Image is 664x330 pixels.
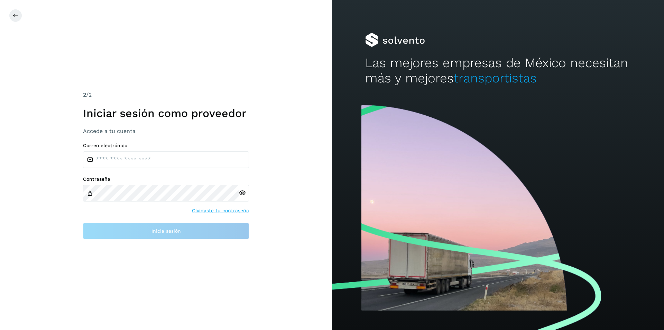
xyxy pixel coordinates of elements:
[83,91,86,98] span: 2
[192,207,249,214] a: Olvidaste tu contraseña
[454,71,537,86] span: transportistas
[83,143,249,149] label: Correo electrónico
[83,107,249,120] h1: Iniciar sesión como proveedor
[83,128,249,134] h3: Accede a tu cuenta
[365,55,631,86] h2: Las mejores empresas de México necesitan más y mejores
[83,176,249,182] label: Contraseña
[83,91,249,99] div: /2
[83,223,249,239] button: Inicia sesión
[151,229,181,233] span: Inicia sesión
